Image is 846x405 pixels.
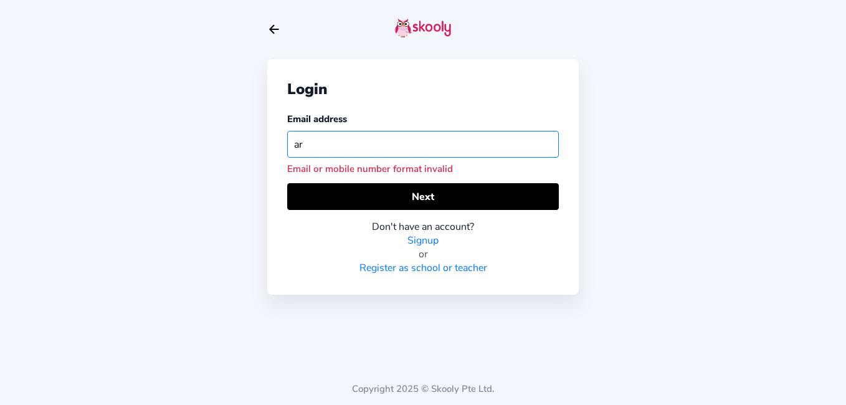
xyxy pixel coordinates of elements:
[287,183,559,210] button: Next
[359,261,487,275] a: Register as school or teacher
[407,234,439,247] a: Signup
[267,22,281,36] button: arrow back outline
[287,79,559,99] div: Login
[287,163,559,175] div: Email or mobile number format invalid
[287,113,347,125] label: Email address
[395,18,451,38] img: skooly-logo.png
[287,247,559,261] div: or
[287,131,559,158] input: Your email address
[287,220,559,234] div: Don't have an account?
